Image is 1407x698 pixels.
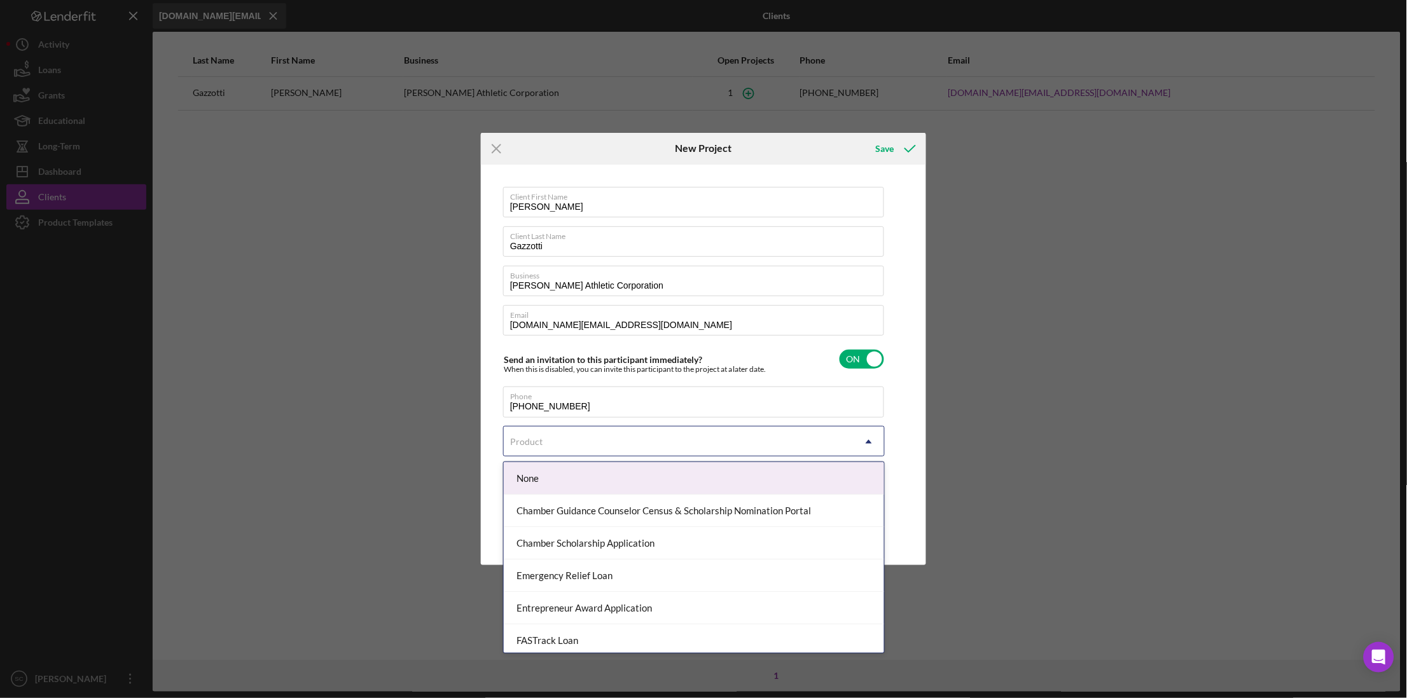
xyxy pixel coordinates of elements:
[504,495,884,527] div: Chamber Guidance Counselor Census & Scholarship Nomination Portal
[504,527,884,559] div: Chamber Scholarship Application
[510,306,884,320] label: Email
[675,142,732,154] h6: New Project
[504,365,766,374] div: When this is disabled, you can invite this participant to the project at a later date.
[504,462,884,495] div: None
[504,624,884,657] div: FASTrack Loan
[863,136,926,161] button: Save
[1364,642,1394,673] div: Open Intercom Messenger
[510,266,884,280] label: Business
[510,437,543,447] div: Product
[510,188,884,202] label: Client First Name
[504,559,884,592] div: Emergency Relief Loan
[504,592,884,624] div: Entrepreneur Award Application
[510,227,884,241] label: Client Last Name
[510,387,884,401] label: Phone
[504,354,702,365] label: Send an invitation to this participant immediately?
[876,136,894,161] div: Save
